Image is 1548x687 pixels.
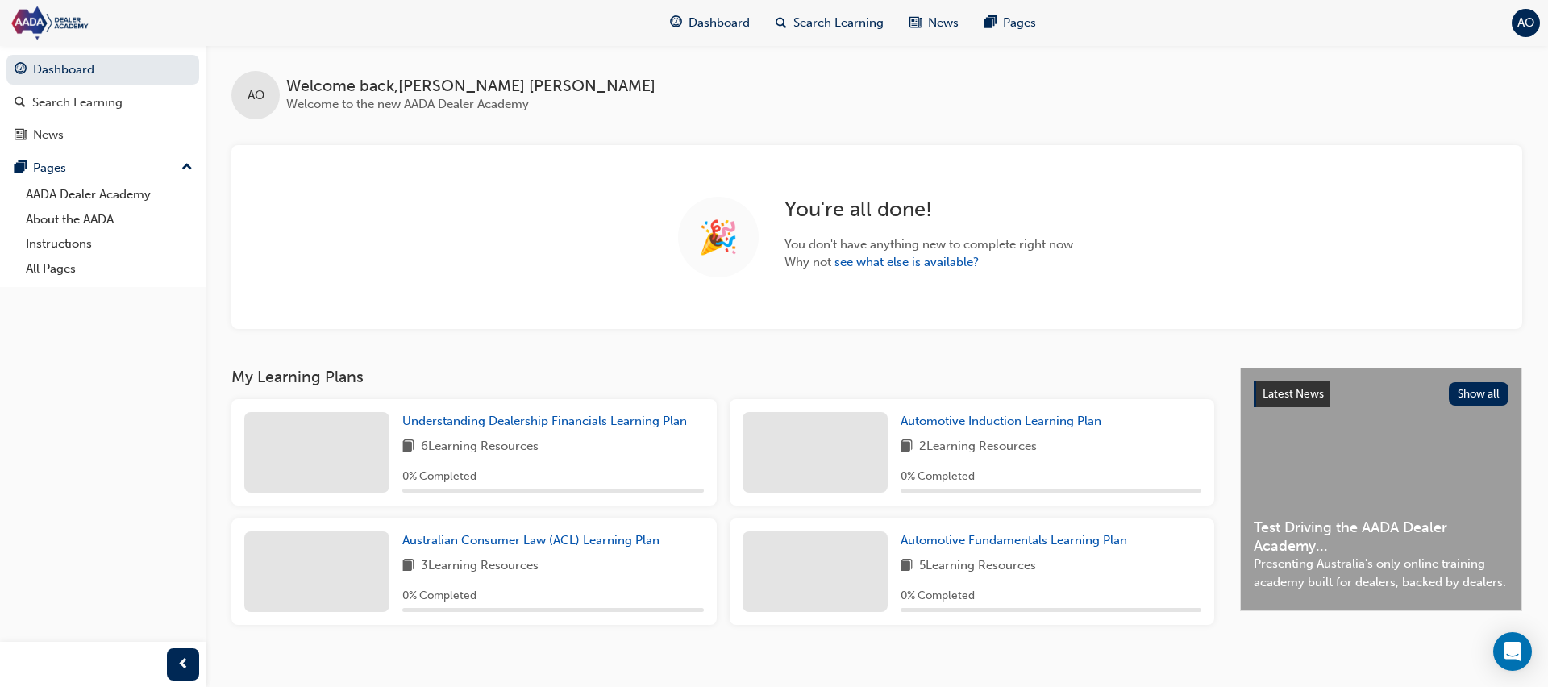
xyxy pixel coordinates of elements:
[19,207,199,232] a: About the AADA
[15,128,27,143] span: news-icon
[402,468,476,486] span: 0 % Completed
[177,655,189,675] span: prev-icon
[402,412,693,431] a: Understanding Dealership Financials Learning Plan
[6,52,199,153] button: DashboardSearch LearningNews
[33,159,66,177] div: Pages
[6,153,199,183] button: Pages
[919,437,1037,457] span: 2 Learning Resources
[784,197,1076,223] h2: You're all done!
[897,6,972,40] a: news-iconNews
[972,6,1049,40] a: pages-iconPages
[32,94,123,112] div: Search Learning
[1254,555,1508,591] span: Presenting Australia's only online training academy built for dealers, backed by dealers.
[1263,387,1324,401] span: Latest News
[834,255,979,269] a: see what else is available?
[19,256,199,281] a: All Pages
[286,77,655,96] span: Welcome back , [PERSON_NAME] [PERSON_NAME]
[901,531,1134,550] a: Automotive Fundamentals Learning Plan
[1254,518,1508,555] span: Test Driving the AADA Dealer Academy...
[6,88,199,118] a: Search Learning
[657,6,763,40] a: guage-iconDashboard
[776,13,787,33] span: search-icon
[901,556,913,577] span: book-icon
[1003,14,1036,32] span: Pages
[402,533,660,548] span: Australian Consumer Law (ACL) Learning Plan
[33,126,64,144] div: News
[19,182,199,207] a: AADA Dealer Academy
[1517,14,1534,32] span: AO
[8,5,193,41] img: Trak
[901,587,975,606] span: 0 % Completed
[1449,382,1509,406] button: Show all
[1512,9,1540,37] button: AO
[421,556,539,577] span: 3 Learning Resources
[919,556,1036,577] span: 5 Learning Resources
[402,531,666,550] a: Australian Consumer Law (ACL) Learning Plan
[402,587,476,606] span: 0 % Completed
[15,161,27,176] span: pages-icon
[181,157,193,178] span: up-icon
[928,14,959,32] span: News
[901,412,1108,431] a: Automotive Induction Learning Plan
[421,437,539,457] span: 6 Learning Resources
[1240,368,1522,611] a: Latest NewsShow allTest Driving the AADA Dealer Academy...Presenting Australia's only online trai...
[402,414,687,428] span: Understanding Dealership Financials Learning Plan
[901,437,913,457] span: book-icon
[901,468,975,486] span: 0 % Completed
[15,63,27,77] span: guage-icon
[793,14,884,32] span: Search Learning
[19,231,199,256] a: Instructions
[909,13,922,33] span: news-icon
[763,6,897,40] a: search-iconSearch Learning
[248,86,264,105] span: AO
[286,97,529,111] span: Welcome to the new AADA Dealer Academy
[784,235,1076,254] span: You don't have anything new to complete right now.
[6,120,199,150] a: News
[698,228,739,247] span: 🎉
[689,14,750,32] span: Dashboard
[6,55,199,85] a: Dashboard
[984,13,997,33] span: pages-icon
[1254,381,1508,407] a: Latest NewsShow all
[1493,632,1532,671] div: Open Intercom Messenger
[670,13,682,33] span: guage-icon
[402,556,414,577] span: book-icon
[402,437,414,457] span: book-icon
[15,96,26,110] span: search-icon
[784,253,1076,272] span: Why not
[901,414,1101,428] span: Automotive Induction Learning Plan
[901,533,1127,548] span: Automotive Fundamentals Learning Plan
[231,368,1214,386] h3: My Learning Plans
